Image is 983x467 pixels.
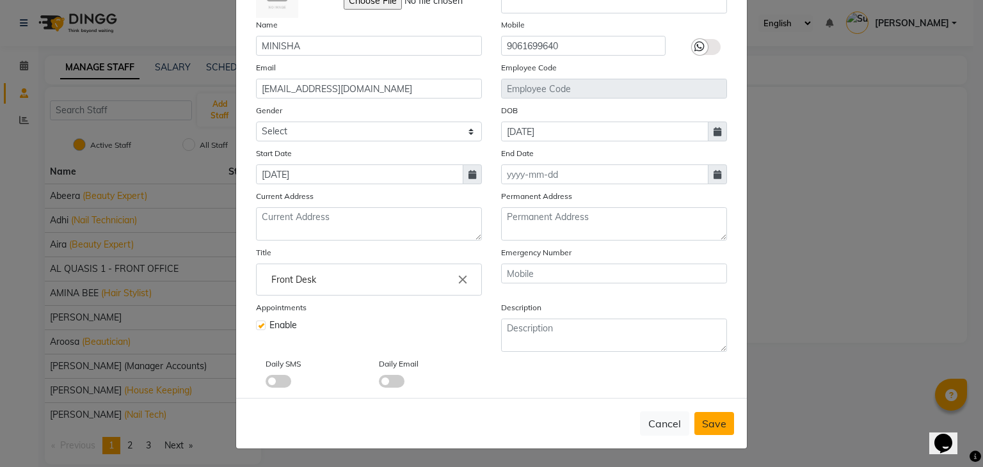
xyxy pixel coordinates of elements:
[256,247,271,258] label: Title
[501,264,727,283] input: Mobile
[501,302,541,313] label: Description
[379,358,419,370] label: Daily Email
[501,164,708,184] input: yyyy-mm-dd
[640,411,689,436] button: Cancel
[256,148,292,159] label: Start Date
[702,417,726,430] span: Save
[501,105,518,116] label: DOB
[256,19,278,31] label: Name
[256,164,463,184] input: yyyy-mm-dd
[256,105,282,116] label: Gender
[256,62,276,74] label: Email
[266,358,301,370] label: Daily SMS
[256,36,482,56] input: Name
[256,302,307,313] label: Appointments
[501,122,708,141] input: yyyy-mm-dd
[501,247,571,258] label: Emergency Number
[269,319,297,332] span: Enable
[256,191,314,202] label: Current Address
[501,62,557,74] label: Employee Code
[694,412,734,435] button: Save
[262,267,476,292] input: Enter the Title
[456,273,470,287] i: Close
[501,19,525,31] label: Mobile
[501,148,534,159] label: End Date
[929,416,970,454] iframe: chat widget
[256,79,482,99] input: Email
[501,191,572,202] label: Permanent Address
[501,36,666,56] input: Mobile
[501,79,727,99] input: Employee Code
